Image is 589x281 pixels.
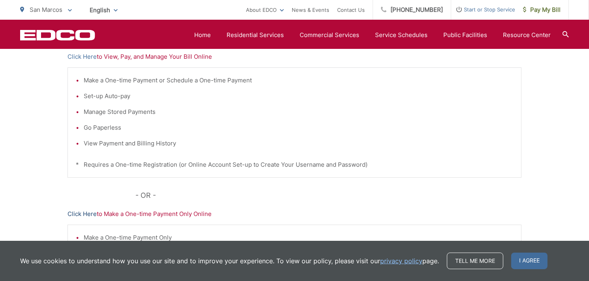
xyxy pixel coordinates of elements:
[292,5,329,15] a: News & Events
[300,30,359,40] a: Commercial Services
[84,139,513,148] li: View Payment and Billing History
[84,123,513,132] li: Go Paperless
[136,190,522,201] p: - OR -
[20,30,95,41] a: EDCD logo. Return to the homepage.
[68,52,521,61] p: to View, Pay, and Manage Your Bill Online
[447,253,503,269] a: Tell me more
[68,209,97,219] a: Click Here
[523,5,561,15] span: Pay My Bill
[84,233,513,242] li: Make a One-time Payment Only
[76,160,513,169] p: * Requires a One-time Registration (or Online Account Set-up to Create Your Username and Password)
[84,3,124,17] span: English
[337,5,365,15] a: Contact Us
[511,253,548,269] span: I agree
[30,6,62,13] span: San Marcos
[246,5,284,15] a: About EDCO
[68,209,521,219] p: to Make a One-time Payment Only Online
[443,30,487,40] a: Public Facilities
[84,91,513,101] li: Set-up Auto-pay
[375,30,428,40] a: Service Schedules
[380,256,422,266] a: privacy policy
[84,107,513,117] li: Manage Stored Payments
[20,256,439,266] p: We use cookies to understand how you use our site and to improve your experience. To view our pol...
[68,52,97,61] a: Click Here
[503,30,551,40] a: Resource Center
[84,76,513,85] li: Make a One-time Payment or Schedule a One-time Payment
[194,30,211,40] a: Home
[227,30,284,40] a: Residential Services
